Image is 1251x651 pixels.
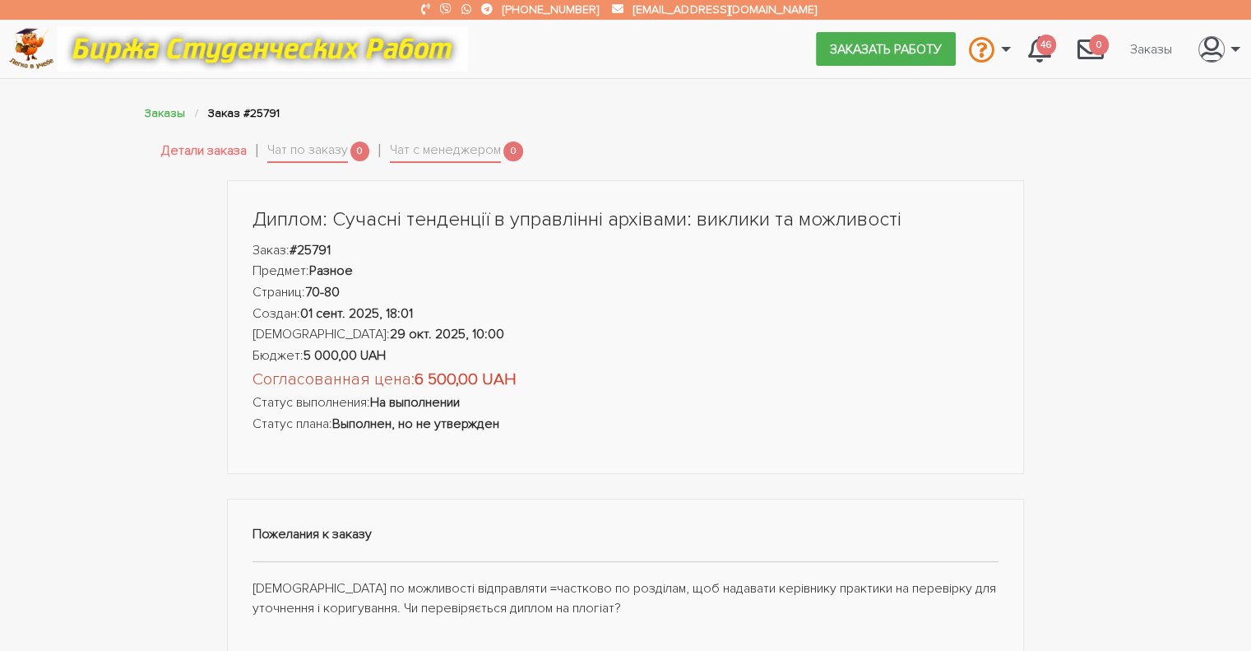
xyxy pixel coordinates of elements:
[390,326,504,342] strong: 29 окт. 2025, 10:00
[370,394,460,411] strong: На выполнении
[390,140,501,163] a: Чат с менеджером
[503,2,599,16] a: [PHONE_NUMBER]
[350,142,370,162] span: 0
[1036,35,1056,55] span: 46
[1117,33,1185,64] a: Заказы
[816,32,956,65] a: Заказать работу
[1015,26,1064,71] a: 46
[332,416,499,432] strong: Выполнен, но не утвержден
[208,104,280,123] li: Заказ #25791
[305,284,340,300] strong: 70-80
[253,282,999,304] li: Страниц:
[415,370,517,389] strong: 6 500,00 UAH
[503,142,523,162] span: 0
[253,346,999,367] li: Бюджет:
[161,141,247,162] a: Детали заказа
[253,526,372,542] strong: Пожелания к заказу
[145,106,185,120] a: Заказы
[253,304,999,325] li: Создан:
[57,26,468,72] img: motto-12e01f5a76059d5f6a28199ef077b1f78e012cfde436ab5cf1d4517935686d32.gif
[253,240,999,262] li: Заказ:
[309,263,353,279] strong: Разное
[1064,26,1117,71] a: 0
[253,393,999,414] li: Статус выполнения:
[9,28,54,70] img: logo-c4363faeb99b52c628a42810ed6dfb4293a56d4e4775eb116515dfe7f33672af.png
[267,140,348,163] a: Чат по заказу
[253,324,999,346] li: [DEMOGRAPHIC_DATA]:
[633,2,816,16] a: [EMAIL_ADDRESS][DOMAIN_NAME]
[1089,35,1109,55] span: 0
[253,261,999,282] li: Предмет:
[253,206,999,234] h1: Диплом: Сучасні тенденції в управлінні архівами: виклики та можливості
[253,366,999,393] li: Согласованная цена:
[290,242,331,258] strong: #25791
[303,347,386,364] strong: 5 000,00 UAH
[300,305,413,322] strong: 01 сент. 2025, 18:01
[253,414,999,435] li: Статус плана:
